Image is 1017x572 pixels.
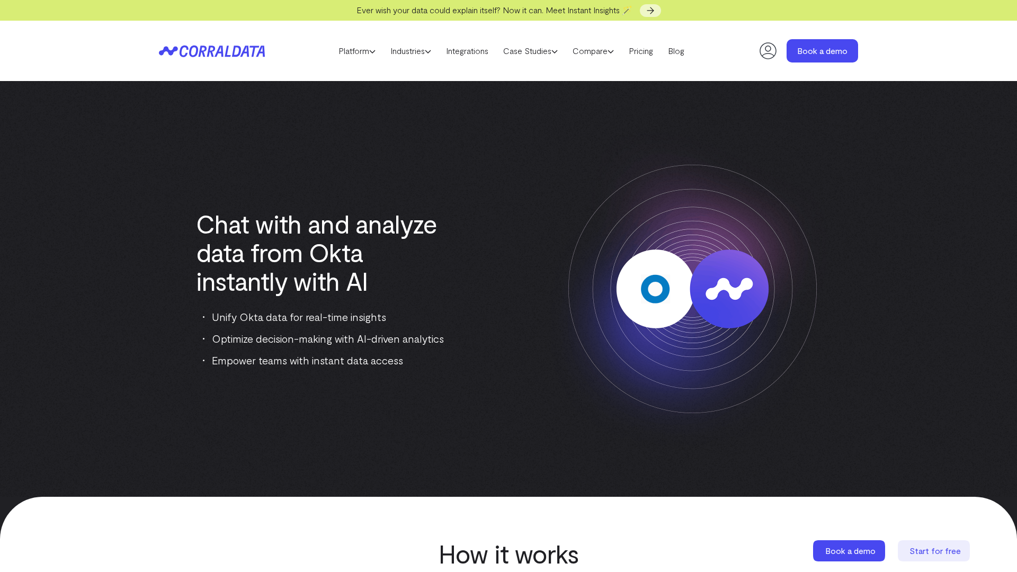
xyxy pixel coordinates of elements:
[203,352,453,369] li: Empower teams with instant data access
[383,43,439,59] a: Industries
[439,43,496,59] a: Integrations
[356,5,632,15] span: Ever wish your data could explain itself? Now it can. Meet Instant Insights 🪄
[331,43,383,59] a: Platform
[909,546,961,556] span: Start for free
[203,330,453,347] li: Optimize decision-making with AI-driven analytics
[621,43,661,59] a: Pricing
[787,39,858,62] a: Book a demo
[565,43,621,59] a: Compare
[813,540,887,561] a: Book a demo
[825,546,876,556] span: Book a demo
[898,540,972,561] a: Start for free
[496,43,565,59] a: Case Studies
[326,539,691,568] h2: How it works
[196,209,453,295] h1: Chat with and analyze data from Okta instantly with AI
[203,308,453,325] li: Unify Okta data for real-time insights
[661,43,692,59] a: Blog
